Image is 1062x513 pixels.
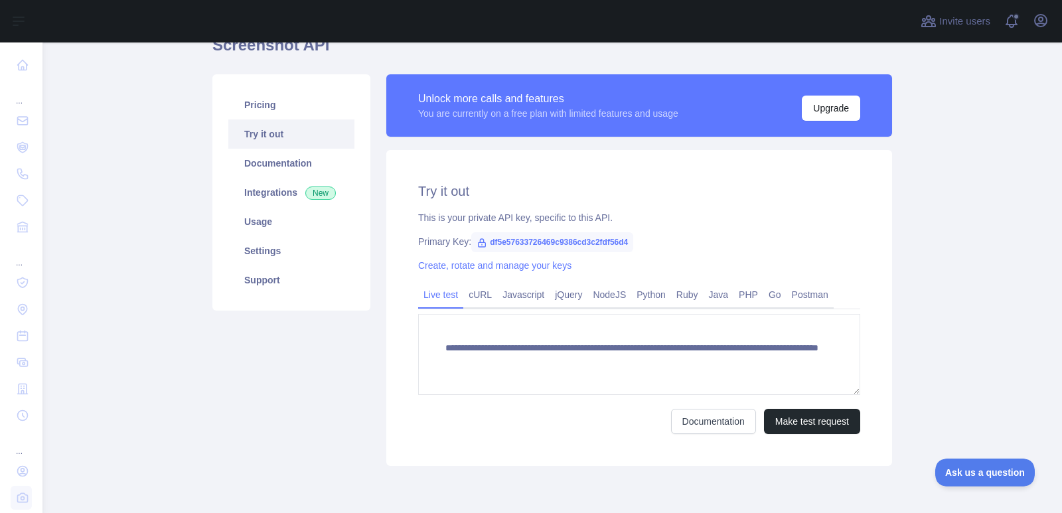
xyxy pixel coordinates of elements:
[733,284,763,305] a: PHP
[935,459,1035,486] iframe: Toggle Customer Support
[631,284,671,305] a: Python
[228,236,354,265] a: Settings
[550,284,587,305] a: jQuery
[305,186,336,200] span: New
[11,430,32,457] div: ...
[463,284,497,305] a: cURL
[228,119,354,149] a: Try it out
[764,409,860,434] button: Make test request
[418,91,678,107] div: Unlock more calls and features
[418,235,860,248] div: Primary Key:
[11,80,32,106] div: ...
[228,265,354,295] a: Support
[497,284,550,305] a: Javascript
[671,409,756,434] a: Documentation
[11,242,32,268] div: ...
[471,232,633,252] span: df5e57633726469c9386cd3c2fdf56d4
[228,207,354,236] a: Usage
[939,14,990,29] span: Invite users
[228,149,354,178] a: Documentation
[802,96,860,121] button: Upgrade
[418,284,463,305] a: Live test
[212,35,892,66] h1: Screenshot API
[763,284,787,305] a: Go
[228,178,354,207] a: Integrations New
[228,90,354,119] a: Pricing
[418,260,571,271] a: Create, rotate and manage your keys
[418,182,860,200] h2: Try it out
[918,11,993,32] button: Invite users
[418,211,860,224] div: This is your private API key, specific to this API.
[418,107,678,120] div: You are currently on a free plan with limited features and usage
[787,284,834,305] a: Postman
[587,284,631,305] a: NodeJS
[704,284,734,305] a: Java
[671,284,704,305] a: Ruby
